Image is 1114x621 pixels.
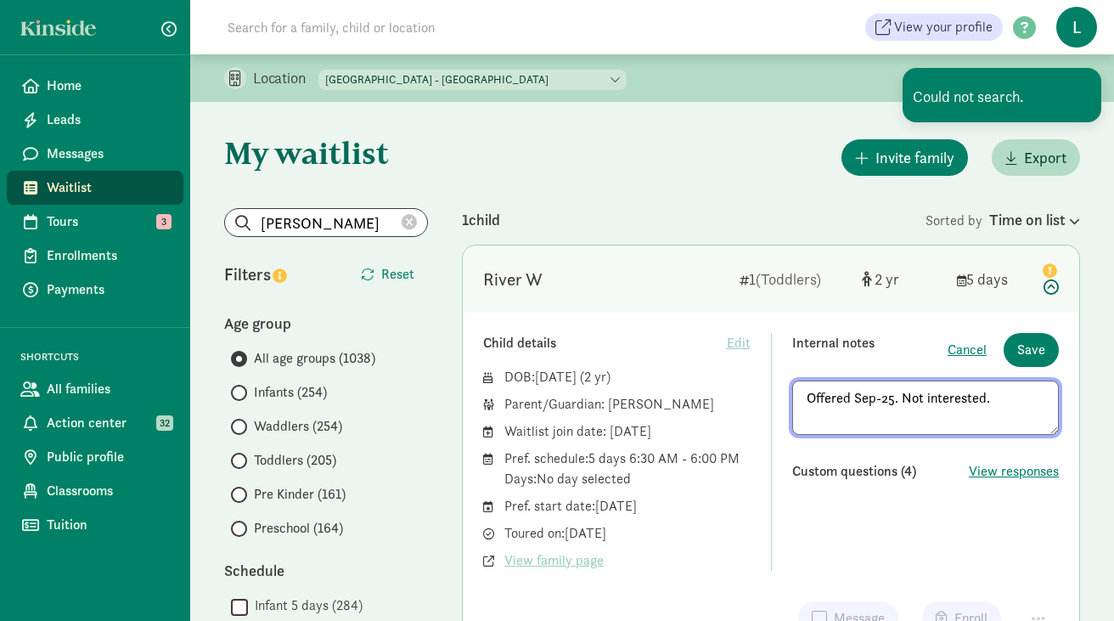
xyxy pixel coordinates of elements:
[1029,539,1114,621] iframe: Chat Widget
[7,205,183,239] a: Tours 3
[1024,146,1066,169] span: Export
[47,481,170,501] span: Classrooms
[254,450,336,471] span: Toddlers (205)
[504,367,751,387] div: DOB: ( )
[483,266,543,293] div: River W
[989,208,1080,231] div: Time on list
[7,508,183,542] a: Tuition
[865,14,1003,41] a: View your profile
[504,421,751,442] div: Waitlist join date: [DATE]
[254,484,346,505] span: Pre Kinder (161)
[253,68,318,88] p: Location
[535,368,577,386] span: [DATE]
[483,333,727,353] div: Child details
[47,515,170,535] span: Tuition
[504,394,751,415] div: Parent/Guardian: [PERSON_NAME]
[225,209,427,236] input: Search list...
[504,449,751,489] div: Pref. schedule: 5 days 6:30 AM - 6:00 PM Days: No day selected
[224,136,428,170] h1: My waitlist
[254,416,342,437] span: Waddlers (254)
[47,447,170,467] span: Public profile
[894,17,993,37] span: View your profile
[47,279,170,300] span: Payments
[217,10,694,44] input: Search for a family, child or location
[7,239,183,273] a: Enrollments
[792,461,970,482] div: Custom questions (4)
[1004,333,1059,367] button: Save
[1056,7,1097,48] span: L
[862,268,943,291] div: [object Object]
[254,518,343,539] span: Preschool (164)
[7,406,183,440] a: Action center 32
[47,178,170,198] span: Waitlist
[254,348,375,369] span: All age groups (1038)
[727,333,751,353] span: Edit
[47,246,170,266] span: Enrollments
[7,171,183,205] a: Waitlist
[7,273,183,307] a: Payments
[875,146,954,169] span: Invite family
[224,312,428,335] div: Age group
[792,333,948,367] div: Internal notes
[7,440,183,474] a: Public profile
[841,139,968,176] button: Invite family
[7,474,183,508] a: Classrooms
[47,144,170,164] span: Messages
[47,413,170,433] span: Action center
[156,214,172,229] span: 3
[47,379,170,399] span: All families
[7,103,183,137] a: Leads
[504,496,751,517] div: Pref. start date: [DATE]
[584,368,606,386] span: 2
[948,340,987,360] button: Cancel
[47,212,170,232] span: Tours
[7,69,183,103] a: Home
[504,523,751,544] div: Toured on: [DATE]
[740,268,848,291] div: 1
[47,110,170,130] span: Leads
[875,269,899,289] span: 2
[1017,340,1045,360] span: Save
[381,264,414,285] span: Reset
[462,208,926,231] div: 1 child
[7,137,183,171] a: Messages
[248,596,363,616] label: Infant 5 days (284)
[156,415,173,431] span: 32
[926,208,1080,231] div: Sorted by
[347,257,428,291] button: Reset
[504,550,604,571] span: View family page
[7,372,183,406] a: All families
[254,382,327,403] span: Infants (254)
[969,461,1059,482] button: View responses
[992,139,1080,176] button: Export
[47,76,170,96] span: Home
[957,268,1025,291] div: 5 days
[756,269,821,289] span: (Toddlers)
[224,262,326,287] div: Filters
[903,68,1101,122] div: Could not search.
[224,559,428,582] div: Schedule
